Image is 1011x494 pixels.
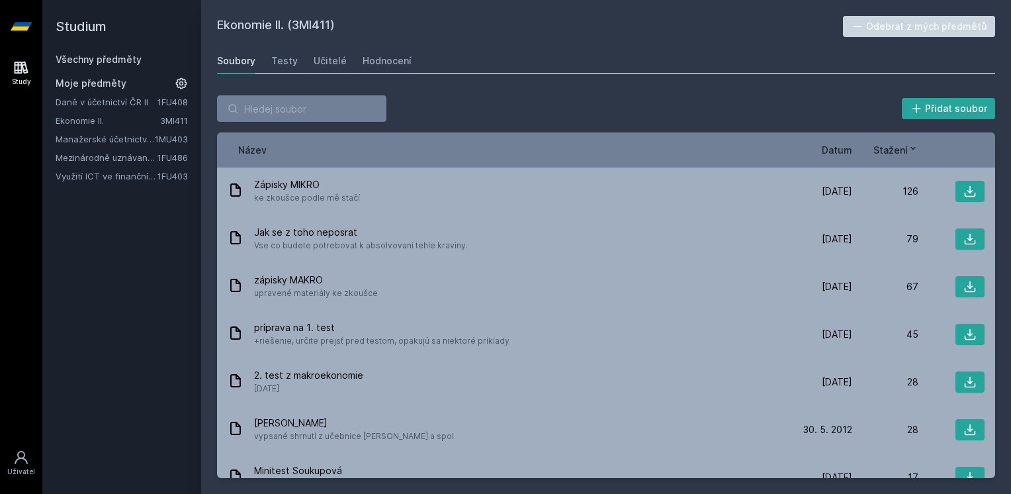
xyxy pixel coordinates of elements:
[7,467,35,477] div: Uživatel
[56,114,160,127] a: Ekonomie II.
[254,321,509,334] span: príprava na 1. test
[852,232,918,246] div: 79
[822,143,852,157] button: Datum
[852,328,918,341] div: 45
[56,77,126,90] span: Moje předměty
[822,185,852,198] span: [DATE]
[254,477,342,491] span: ZS 2006/2007
[873,143,918,157] button: Stažení
[254,273,378,287] span: zápisky MAKRO
[852,185,918,198] div: 126
[271,54,298,68] div: Testy
[160,115,188,126] a: 3MI411
[822,280,852,293] span: [DATE]
[56,170,157,183] a: Využití ICT ve finančním účetnictví
[254,464,342,477] span: Minitest Soukupová
[238,143,267,157] button: Název
[155,134,188,144] a: 1MU403
[56,95,157,109] a: Daně v účetnictví ČR II
[254,417,454,430] span: [PERSON_NAME]
[254,369,363,382] span: 2. test z makroekonomie
[56,54,142,65] a: Všechny předměty
[822,232,852,246] span: [DATE]
[852,423,918,436] div: 28
[56,132,155,146] a: Manažerské účetnictví II.
[217,54,255,68] div: Soubory
[157,171,188,181] a: 1FU403
[314,54,347,68] div: Učitelé
[852,280,918,293] div: 67
[3,53,40,93] a: Study
[254,382,363,395] span: [DATE]
[822,471,852,484] span: [DATE]
[12,77,31,87] div: Study
[217,95,386,122] input: Hledej soubor
[873,143,908,157] span: Stažení
[254,226,468,239] span: Jak se z toho neposrat
[254,191,360,205] span: ke zkoušce podle mě stačí
[803,423,852,436] span: 30. 5. 2012
[157,97,188,107] a: 1FU408
[254,178,360,191] span: Zápisky MIKRO
[254,287,378,300] span: upravené materiály ke zkoušce
[363,54,412,68] div: Hodnocení
[822,375,852,389] span: [DATE]
[314,48,347,74] a: Učitelé
[217,48,255,74] a: Soubory
[157,152,188,163] a: 1FU486
[902,98,996,119] button: Přidat soubor
[56,151,157,164] a: Mezinárodně uznávané principy účetního výkaznictví
[843,16,996,37] button: Odebrat z mých předmětů
[852,471,918,484] div: 17
[852,375,918,389] div: 28
[217,16,843,37] h2: Ekonomie II. (3MI411)
[363,48,412,74] a: Hodnocení
[254,430,454,443] span: vypsané shrnutí z učebnice [PERSON_NAME] a spol
[271,48,298,74] a: Testy
[254,239,468,252] span: Vse co budete potrebovat k absolvovani tehle kraviny.
[822,328,852,341] span: [DATE]
[3,443,40,483] a: Uživatel
[254,334,509,348] span: +riešenie, určite prejsť pred testom, opakujú sa niektoré príklady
